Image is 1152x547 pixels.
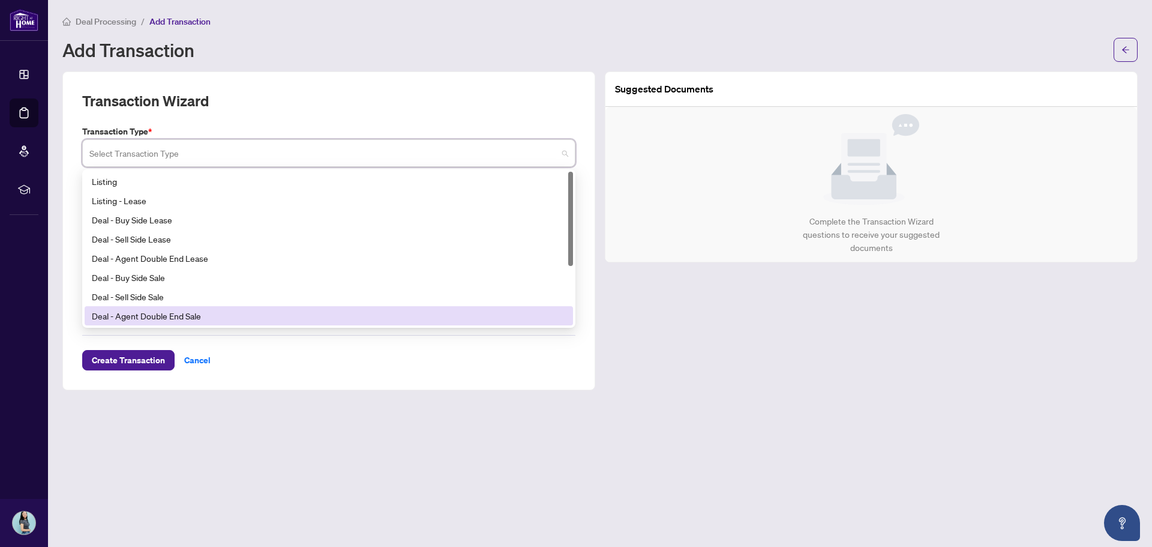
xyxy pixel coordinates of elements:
[85,172,573,191] div: Listing
[13,512,35,534] img: Profile Icon
[141,14,145,28] li: /
[62,40,194,59] h1: Add Transaction
[85,249,573,268] div: Deal - Agent Double End Lease
[92,271,566,284] div: Deal - Buy Side Sale
[85,306,573,325] div: Deal - Agent Double End Sale
[92,232,566,246] div: Deal - Sell Side Lease
[10,9,38,31] img: logo
[92,351,165,370] span: Create Transaction
[85,229,573,249] div: Deal - Sell Side Lease
[149,16,211,27] span: Add Transaction
[92,175,566,188] div: Listing
[85,268,573,287] div: Deal - Buy Side Sale
[1104,505,1140,541] button: Open asap
[184,351,211,370] span: Cancel
[82,125,575,138] label: Transaction Type
[85,210,573,229] div: Deal - Buy Side Lease
[92,252,566,265] div: Deal - Agent Double End Lease
[92,309,566,322] div: Deal - Agent Double End Sale
[82,91,209,110] h2: Transaction Wizard
[92,290,566,303] div: Deal - Sell Side Sale
[175,350,220,370] button: Cancel
[85,191,573,210] div: Listing - Lease
[92,213,566,226] div: Deal - Buy Side Lease
[92,194,566,207] div: Listing - Lease
[76,16,136,27] span: Deal Processing
[62,17,71,26] span: home
[85,287,573,306] div: Deal - Sell Side Sale
[82,350,175,370] button: Create Transaction
[615,82,713,97] article: Suggested Documents
[790,215,953,255] div: Complete the Transaction Wizard questions to receive your suggested documents
[1121,46,1130,54] span: arrow-left
[823,114,919,205] img: Null State Icon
